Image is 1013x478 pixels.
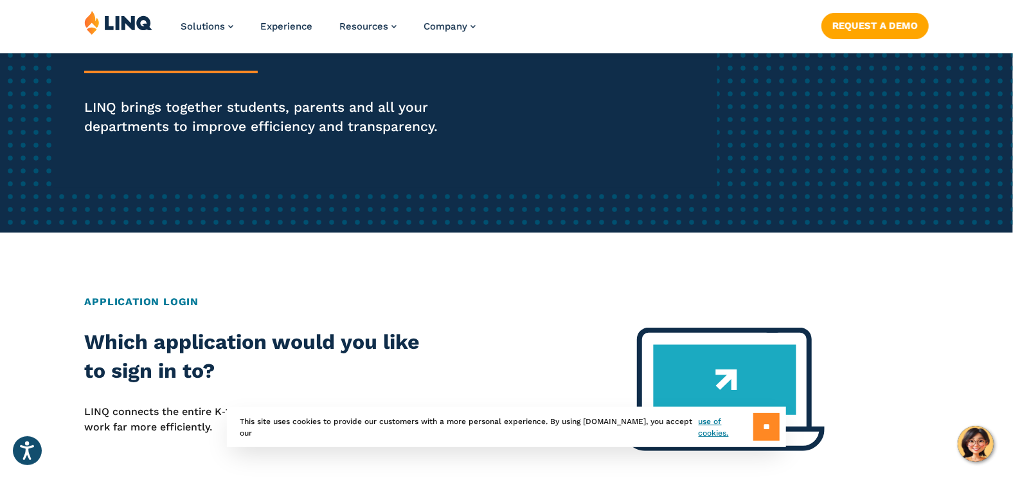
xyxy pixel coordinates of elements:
a: Request a Demo [821,13,929,39]
a: Experience [260,21,312,32]
a: Solutions [181,21,233,32]
div: This site uses cookies to provide our customers with a more personal experience. By using [DOMAIN... [227,407,786,447]
h2: Application Login [84,294,928,310]
button: Hello, have a question? Let’s chat. [958,426,994,462]
a: use of cookies. [699,416,753,439]
nav: Button Navigation [821,10,929,39]
span: Company [424,21,467,32]
span: Solutions [181,21,225,32]
p: LINQ connects the entire K‑12 community, helping your district to work far more efficiently. [84,404,421,436]
img: LINQ | K‑12 Software [84,10,152,35]
p: LINQ brings together students, parents and all your departments to improve efficiency and transpa... [84,98,474,136]
nav: Primary Navigation [181,10,476,53]
h2: Which application would you like to sign in to? [84,328,421,386]
span: Resources [339,21,388,32]
a: Resources [339,21,397,32]
a: Company [424,21,476,32]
